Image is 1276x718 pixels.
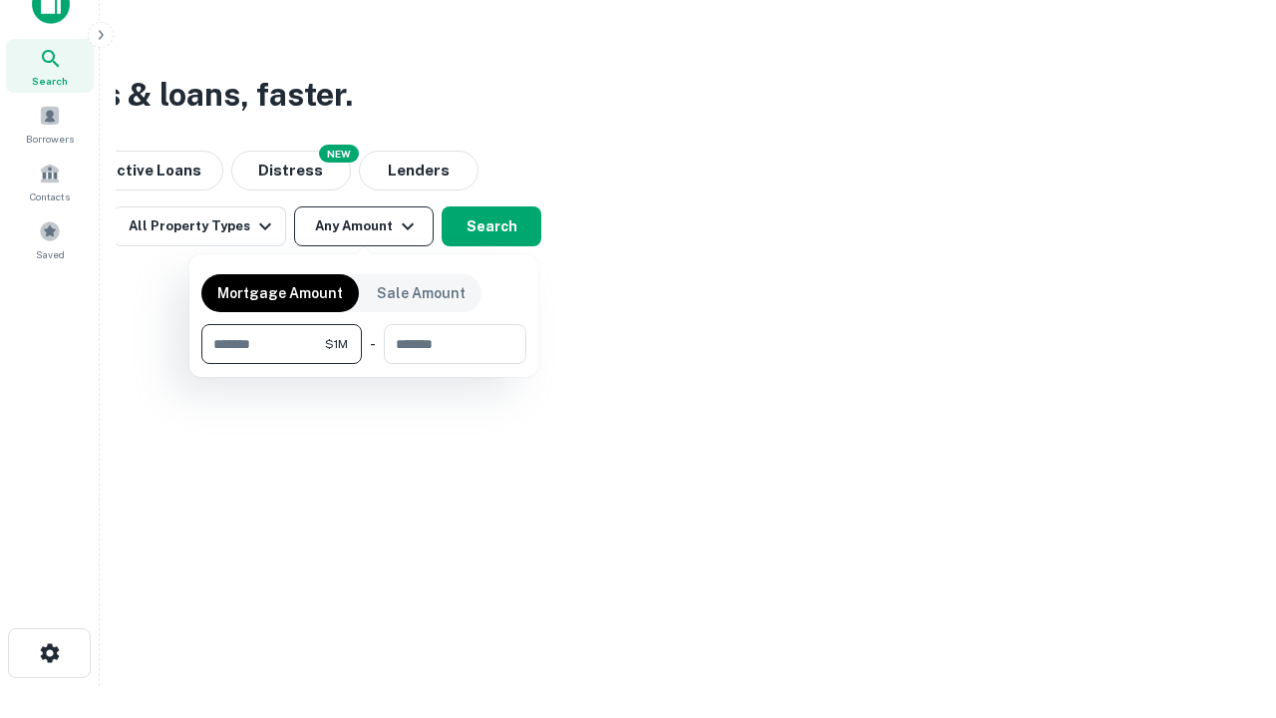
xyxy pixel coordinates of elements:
div: - [370,324,376,364]
p: Mortgage Amount [217,282,343,304]
span: $1M [325,335,348,353]
iframe: Chat Widget [1176,558,1276,654]
p: Sale Amount [377,282,466,304]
